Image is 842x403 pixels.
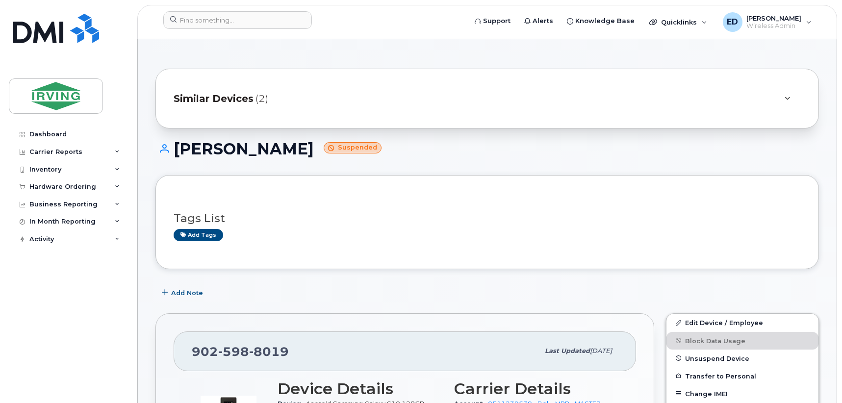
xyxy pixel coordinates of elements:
button: Change IMEI [666,385,818,403]
a: Edit Device / Employee [666,314,818,331]
h3: Carrier Details [454,380,619,398]
button: Block Data Usage [666,332,818,350]
span: 598 [218,344,249,359]
span: [DATE] [590,347,612,354]
span: Last updated [545,347,590,354]
span: 8019 [249,344,289,359]
button: Transfer to Personal [666,367,818,385]
h3: Tags List [174,212,801,225]
small: Suspended [324,142,382,153]
h1: [PERSON_NAME] [155,140,819,157]
a: Add tags [174,229,223,241]
span: Similar Devices [174,92,254,106]
button: Unsuspend Device [666,350,818,367]
span: 902 [192,344,289,359]
span: Unsuspend Device [685,354,749,362]
span: Add Note [171,288,203,298]
h3: Device Details [278,380,442,398]
button: Add Note [155,284,211,302]
span: (2) [255,92,268,106]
